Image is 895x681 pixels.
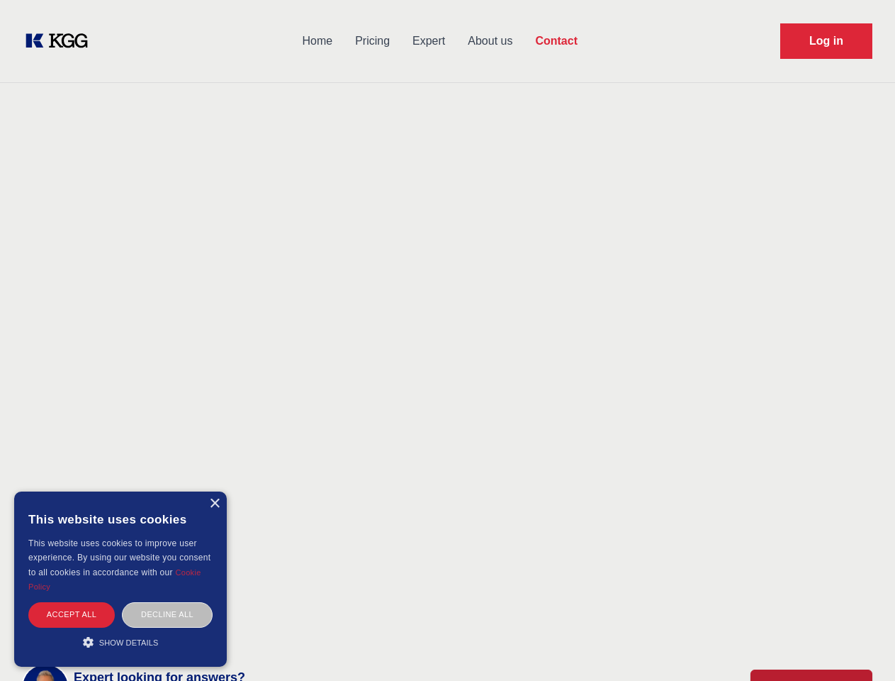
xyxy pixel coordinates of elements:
[28,538,210,577] span: This website uses cookies to improve user experience. By using our website you consent to all coo...
[456,23,524,60] a: About us
[28,502,213,536] div: This website uses cookies
[524,23,589,60] a: Contact
[291,23,344,60] a: Home
[780,23,872,59] a: Request Demo
[23,30,99,52] a: KOL Knowledge Platform: Talk to Key External Experts (KEE)
[209,499,220,509] div: Close
[401,23,456,60] a: Expert
[99,638,159,647] span: Show details
[824,613,895,681] iframe: Chat Widget
[28,635,213,649] div: Show details
[28,602,115,627] div: Accept all
[344,23,401,60] a: Pricing
[122,602,213,627] div: Decline all
[28,568,201,591] a: Cookie Policy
